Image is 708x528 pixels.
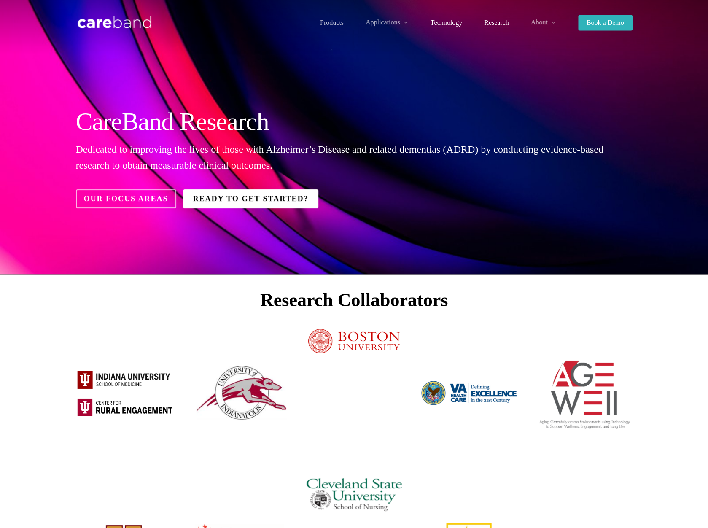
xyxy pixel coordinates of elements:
a: Ready to Get Started? [183,189,319,209]
h2: Research Collaborators [76,289,633,312]
span: Dedicated to improving the lives of those with Alzheimer’s Disease and related dementias (ADRD) b... [76,144,603,171]
a: Research [484,19,509,26]
span: Applications [366,19,400,26]
a: Technology [431,19,462,26]
a: Our Focus Areas [76,189,176,209]
a: Products [320,19,344,26]
h2: CareBand Research [76,105,633,138]
a: Applications [366,19,409,26]
span: Book a Demo [587,19,624,26]
a: Book a Demo [578,19,633,26]
span: About [531,19,548,26]
a: About [531,19,556,26]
